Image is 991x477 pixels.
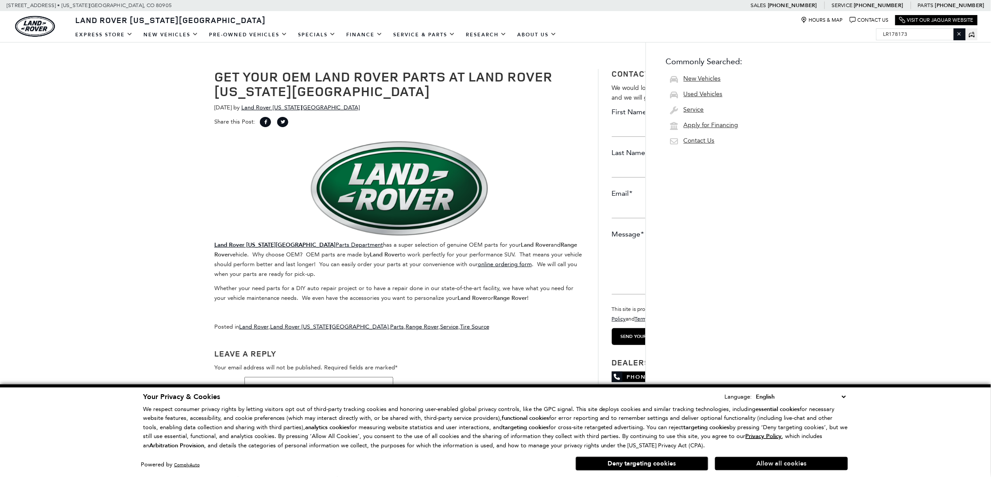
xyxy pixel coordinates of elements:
strong: Land Rover [457,294,488,302]
h3: Dealership Info [612,358,777,367]
h3: Leave a Reply [214,349,585,358]
u: Privacy Policy [746,432,782,440]
a: Terms of Service [635,316,674,322]
a: Contact Us [666,134,758,147]
h3: Contact Us [612,69,777,79]
a: New Vehicles [138,27,204,43]
div: Share this Post: [214,117,585,132]
a: New Vehicles [666,72,758,85]
small: This site is protected by reCAPTCHA and the Google and apply. [612,306,754,322]
span: Service [684,106,704,113]
button: Allow all cookies [715,457,848,470]
nav: Main Navigation [70,27,562,43]
span: Sales [751,2,766,8]
a: Hours & Map [801,17,843,23]
div: Posted in , , , , , [214,322,585,332]
a: Service [440,323,458,330]
a: Land Rover [239,323,268,330]
a: [PHONE_NUMBER] [768,2,817,9]
span: Contact Us [684,137,715,144]
strong: Range Rover [493,294,527,302]
label: Email [612,189,633,198]
a: [PHONE_NUMBER] [854,2,903,9]
a: Visit Our Jaguar Website [899,17,974,23]
span: Apply for Financing [684,121,739,129]
a: online ordering form [478,261,532,268]
a: Specials [293,27,341,43]
a: About Us [512,27,562,43]
span: Parts [918,2,934,8]
p: Whether your need parts for a DIY auto repair project or to have a repair done in our state-of-th... [214,283,585,303]
div: Powered by [141,462,200,468]
span: Used Vehicles [684,90,723,98]
span: Your Privacy & Cookies [143,392,220,402]
a: Contact Us [850,17,889,23]
a: Privacy Policy [746,433,782,439]
a: Apply for Financing [666,119,758,132]
button: Deny targeting cookies [576,457,708,471]
span: by [233,104,240,111]
span: New Vehicles [684,75,721,82]
a: EXPRESS STORE [70,27,138,43]
a: Research [461,27,512,43]
p: We respect consumer privacy rights by letting visitors opt out of third-party tracking cookies an... [143,405,848,450]
strong: targeting cookies [684,423,730,431]
a: Range Rover [406,323,438,330]
img: Land Rover [15,16,55,37]
img: Genuine OEM Land Rover parts and accessories for sale Colorado Springs [311,141,488,236]
a: ComplyAuto [174,462,200,468]
div: Language: [725,394,752,399]
span: Your email address will not be published. [214,364,322,371]
label: Last Name [612,148,649,158]
a: Tire Source [460,323,489,330]
input: Send your message [612,328,678,345]
a: Land Rover [US_STATE][GEOGRAPHIC_DATA] [270,323,388,330]
span: Service [832,2,852,8]
input: Search [877,29,965,39]
label: Message [612,229,644,239]
strong: Land Rover [US_STATE][GEOGRAPHIC_DATA] [214,241,336,249]
strong: analytics cookies [305,423,349,431]
a: [PHONE_NUMBER] [935,2,984,9]
a: Land Rover [US_STATE][GEOGRAPHIC_DATA] [70,15,271,25]
a: Service [666,103,758,116]
span: Required fields are marked [324,364,398,371]
a: [STREET_ADDRESS] • [US_STATE][GEOGRAPHIC_DATA], CO 80905 [7,2,172,8]
strong: Land Rover [370,251,400,259]
strong: essential cookies [756,405,800,413]
a: Used Vehicles [666,88,758,101]
a: Parts [390,323,404,330]
a: Pre-Owned Vehicles [204,27,293,43]
strong: functional cookies [502,414,549,422]
strong: Arbitration Provision [149,442,204,450]
span: Land Rover [US_STATE][GEOGRAPHIC_DATA] [75,15,266,25]
span: [DATE] [214,104,232,111]
a: Land Rover [US_STATE][GEOGRAPHIC_DATA] [241,104,360,111]
strong: targeting cookies [503,423,549,431]
p: has a super selection of genuine OEM parts for your and vehicle. Why choose OEM? OEM parts are ma... [214,240,585,279]
a: Land Rover [US_STATE][GEOGRAPHIC_DATA]Parts Department [214,241,383,248]
a: Finance [341,27,388,43]
a: Service & Parts [388,27,461,43]
button: Close the search field [954,28,965,39]
span: We would love to hear from you! Please fill out this form and we will get in touch with you shortly. [612,84,767,101]
h1: Get Your OEM Land Rover Parts at Land Rover [US_STATE][GEOGRAPHIC_DATA] [214,69,585,98]
a: land-rover [15,16,55,37]
strong: Land Rover [521,241,551,249]
div: Commonly Searched: [666,56,758,70]
select: Language Select [754,392,848,402]
label: First Name [612,107,650,117]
